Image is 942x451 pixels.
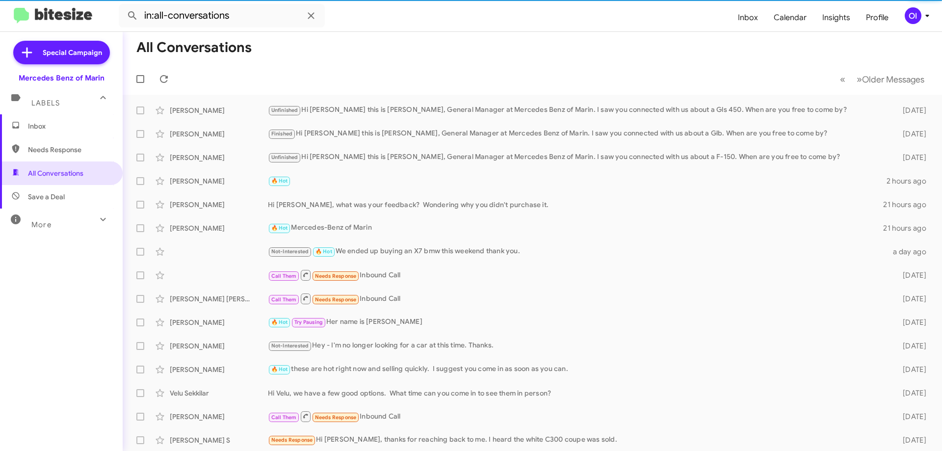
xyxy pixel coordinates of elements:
[268,269,887,281] div: Inbound Call
[268,246,887,257] div: We ended up buying an X7 bmw this weekend thank you.
[170,412,268,422] div: [PERSON_NAME]
[268,317,887,328] div: Her name is [PERSON_NAME]
[268,410,887,423] div: Inbound Call
[268,222,883,234] div: Mercedes-Benz of Marin
[271,296,297,303] span: Call Them
[268,105,887,116] div: Hi [PERSON_NAME] this is [PERSON_NAME], General Manager at Mercedes Benz of Marin. I saw you conn...
[905,7,921,24] div: OI
[883,223,934,233] div: 21 hours ago
[887,388,934,398] div: [DATE]
[170,129,268,139] div: [PERSON_NAME]
[268,128,887,139] div: Hi [PERSON_NAME] this is [PERSON_NAME], General Manager at Mercedes Benz of Marin. I saw you conn...
[315,248,332,255] span: 🔥 Hot
[858,3,896,32] a: Profile
[887,129,934,139] div: [DATE]
[271,319,288,325] span: 🔥 Hot
[170,341,268,351] div: [PERSON_NAME]
[851,69,930,89] button: Next
[170,365,268,374] div: [PERSON_NAME]
[834,69,851,89] button: Previous
[170,294,268,304] div: [PERSON_NAME] [PERSON_NAME]
[31,99,60,107] span: Labels
[170,200,268,210] div: [PERSON_NAME]
[271,414,297,421] span: Call Them
[862,74,924,85] span: Older Messages
[170,106,268,115] div: [PERSON_NAME]
[315,273,357,279] span: Needs Response
[28,121,111,131] span: Inbox
[896,7,931,24] button: OI
[271,273,297,279] span: Call Them
[857,73,862,85] span: »
[170,435,268,445] div: [PERSON_NAME] S
[271,225,288,231] span: 🔥 Hot
[28,145,111,155] span: Needs Response
[28,168,83,178] span: All Conversations
[268,200,883,210] div: Hi [PERSON_NAME], what was your feedback? Wondering why you didn't purchase it.
[268,434,887,446] div: Hi [PERSON_NAME], thanks for reaching back to me. I heard the white C300 coupe was sold.
[271,437,313,443] span: Needs Response
[887,294,934,304] div: [DATE]
[119,4,325,27] input: Search
[170,153,268,162] div: [PERSON_NAME]
[271,366,288,372] span: 🔥 Hot
[883,200,934,210] div: 21 hours ago
[268,388,887,398] div: Hi Velu, we have a few good options. What time can you come in to see them in person?
[271,343,309,349] span: Not-Interested
[170,223,268,233] div: [PERSON_NAME]
[887,153,934,162] div: [DATE]
[887,412,934,422] div: [DATE]
[814,3,858,32] a: Insights
[315,414,357,421] span: Needs Response
[887,106,934,115] div: [DATE]
[271,154,298,160] span: Unfinished
[271,107,298,113] span: Unfinished
[43,48,102,57] span: Special Campaign
[268,340,887,351] div: Hey - I'm no longer looking for a car at this time. Thanks.
[13,41,110,64] a: Special Campaign
[887,435,934,445] div: [DATE]
[28,192,65,202] span: Save a Deal
[887,341,934,351] div: [DATE]
[730,3,766,32] a: Inbox
[268,364,887,375] div: these are hot right now and selling quickly. I suggest you come in as soon as you can.
[887,318,934,327] div: [DATE]
[268,152,887,163] div: Hi [PERSON_NAME] this is [PERSON_NAME], General Manager at Mercedes Benz of Marin. I saw you conn...
[136,40,252,55] h1: All Conversations
[887,247,934,257] div: a day ago
[294,319,323,325] span: Try Pausing
[840,73,845,85] span: «
[315,296,357,303] span: Needs Response
[835,69,930,89] nav: Page navigation example
[271,178,288,184] span: 🔥 Hot
[887,270,934,280] div: [DATE]
[19,73,105,83] div: Mercedes Benz of Marin
[887,176,934,186] div: 2 hours ago
[170,176,268,186] div: [PERSON_NAME]
[268,292,887,305] div: Inbound Call
[271,248,309,255] span: Not-Interested
[271,131,293,137] span: Finished
[887,365,934,374] div: [DATE]
[170,388,268,398] div: Velu Sekkilar
[766,3,814,32] a: Calendar
[170,318,268,327] div: [PERSON_NAME]
[31,220,52,229] span: More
